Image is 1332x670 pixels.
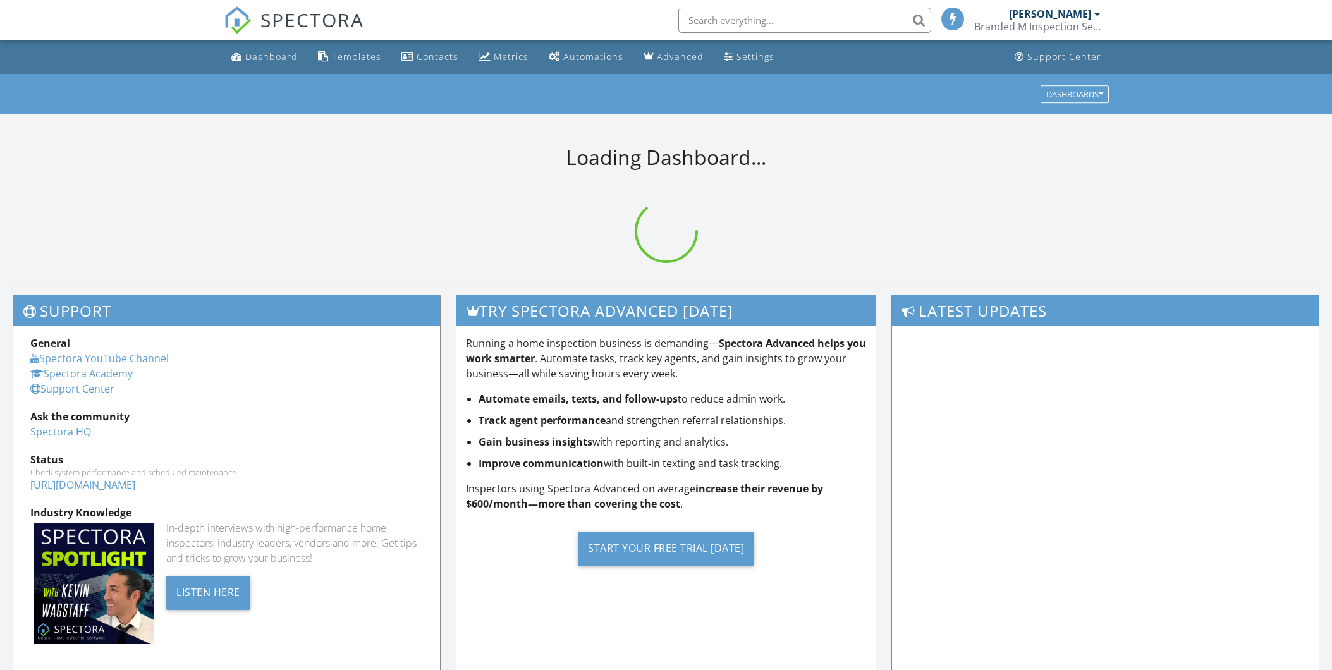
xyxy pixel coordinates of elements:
[166,576,250,610] div: Listen Here
[224,6,252,34] img: The Best Home Inspection Software - Spectora
[30,382,114,396] a: Support Center
[30,336,70,350] strong: General
[30,351,169,365] a: Spectora YouTube Channel
[479,456,604,470] strong: Improve communication
[226,46,303,69] a: Dashboard
[396,46,463,69] a: Contacts
[30,467,423,477] div: Check system performance and scheduled maintenance.
[466,481,866,511] p: Inspectors using Spectora Advanced on average .
[30,409,423,424] div: Ask the community
[13,295,440,326] h3: Support
[479,392,678,406] strong: Automate emails, texts, and follow-ups
[245,51,298,63] div: Dashboard
[892,295,1319,326] h3: Latest Updates
[639,46,709,69] a: Advanced
[30,478,135,492] a: [URL][DOMAIN_NAME]
[1041,85,1109,103] button: Dashboards
[466,521,866,575] a: Start Your Free Trial [DATE]
[544,46,628,69] a: Automations (Basic)
[30,452,423,467] div: Status
[678,8,931,33] input: Search everything...
[479,456,866,471] li: with built-in texting and task tracking.
[578,532,754,566] div: Start Your Free Trial [DATE]
[313,46,386,69] a: Templates
[474,46,534,69] a: Metrics
[1009,8,1091,20] div: [PERSON_NAME]
[563,51,623,63] div: Automations
[417,51,458,63] div: Contacts
[332,51,381,63] div: Templates
[719,46,779,69] a: Settings
[30,425,91,439] a: Spectora HQ
[1027,51,1101,63] div: Support Center
[166,585,250,599] a: Listen Here
[479,435,592,449] strong: Gain business insights
[479,413,606,427] strong: Track agent performance
[479,434,866,449] li: with reporting and analytics.
[736,51,774,63] div: Settings
[30,505,423,520] div: Industry Knowledge
[494,51,529,63] div: Metrics
[1010,46,1106,69] a: Support Center
[1046,90,1103,99] div: Dashboards
[974,20,1101,33] div: Branded M Inspection Services
[466,336,866,381] p: Running a home inspection business is demanding— . Automate tasks, track key agents, and gain ins...
[260,6,364,33] span: SPECTORA
[479,413,866,428] li: and strengthen referral relationships.
[166,520,423,566] div: In-depth interviews with high-performance home inspectors, industry leaders, vendors and more. Ge...
[466,336,866,365] strong: Spectora Advanced helps you work smarter
[466,482,823,511] strong: increase their revenue by $600/month—more than covering the cost
[456,295,876,326] h3: Try spectora advanced [DATE]
[479,391,866,406] li: to reduce admin work.
[657,51,704,63] div: Advanced
[224,17,364,44] a: SPECTORA
[30,367,133,381] a: Spectora Academy
[34,523,154,644] img: Spectoraspolightmain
